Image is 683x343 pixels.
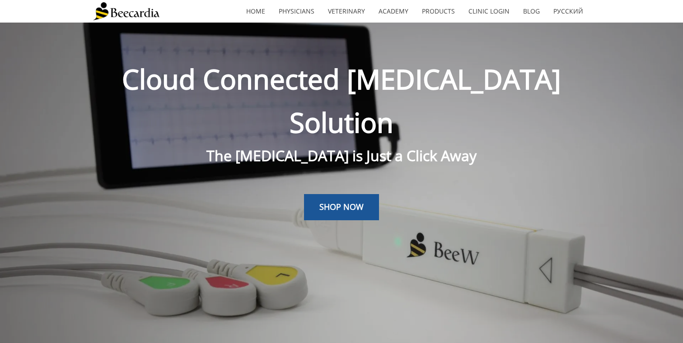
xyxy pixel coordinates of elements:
a: Physicians [272,1,321,22]
a: Blog [516,1,547,22]
a: home [239,1,272,22]
span: SHOP NOW [319,201,364,212]
span: The [MEDICAL_DATA] is Just a Click Away [206,146,477,165]
a: Русский [547,1,590,22]
a: Academy [372,1,415,22]
a: Clinic Login [462,1,516,22]
a: Veterinary [321,1,372,22]
a: Products [415,1,462,22]
span: Cloud Connected [MEDICAL_DATA] Solution [122,60,561,141]
img: Beecardia [93,2,159,20]
a: SHOP NOW [304,194,379,220]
